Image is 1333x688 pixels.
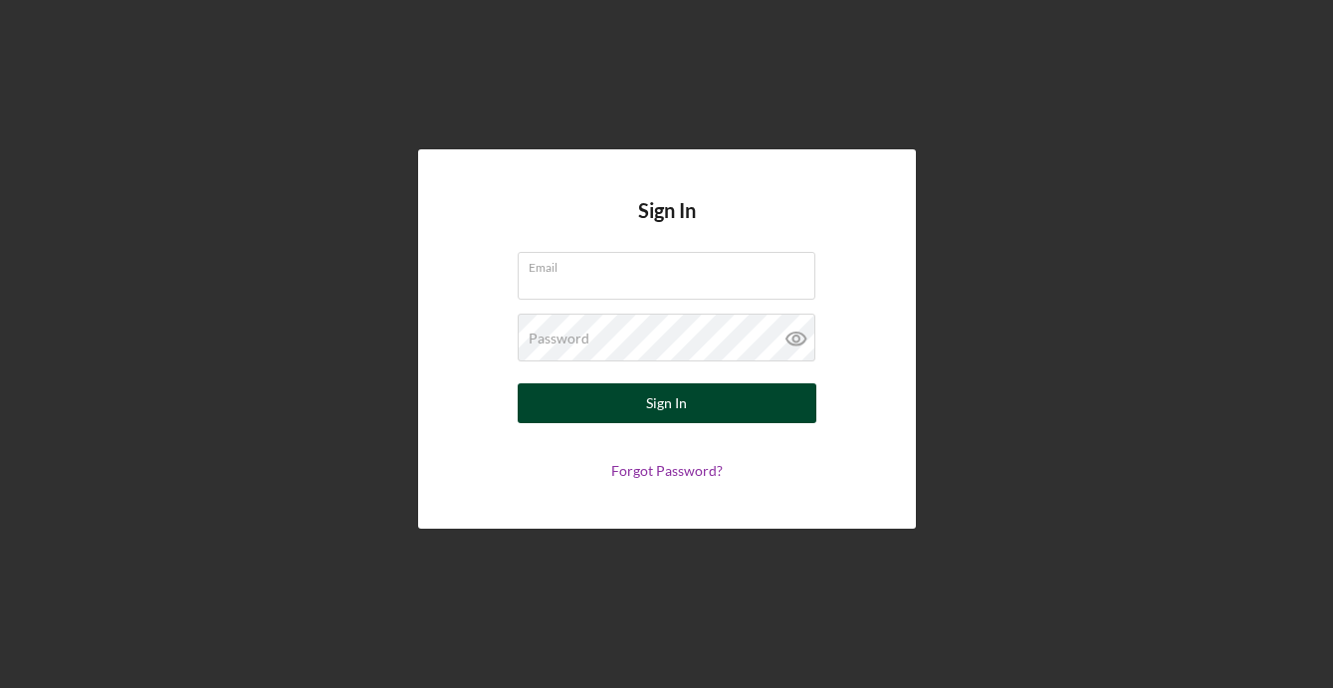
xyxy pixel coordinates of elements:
[646,383,687,423] div: Sign In
[529,331,589,346] label: Password
[611,462,723,479] a: Forgot Password?
[518,383,816,423] button: Sign In
[638,199,696,252] h4: Sign In
[529,253,815,275] label: Email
